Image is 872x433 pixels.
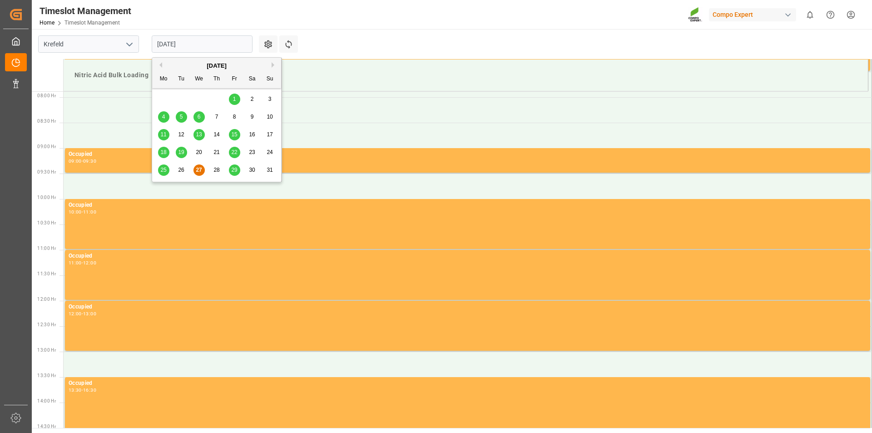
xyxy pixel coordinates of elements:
div: Choose Friday, August 8th, 2025 [229,111,240,123]
div: Tu [176,74,187,85]
span: 21 [213,149,219,155]
div: 12:00 [83,261,96,265]
div: Choose Wednesday, August 20th, 2025 [193,147,205,158]
div: 09:30 [83,159,96,163]
div: Occupied [69,150,867,159]
span: 22 [231,149,237,155]
div: Choose Saturday, August 2nd, 2025 [247,94,258,105]
button: Help Center [820,5,841,25]
div: Th [211,74,223,85]
span: 7 [215,114,218,120]
div: 13:30 [69,388,82,392]
span: 11 [160,131,166,138]
span: 23 [249,149,255,155]
span: 12:00 Hr [37,297,56,302]
div: Choose Sunday, August 3rd, 2025 [264,94,276,105]
div: Choose Friday, August 29th, 2025 [229,164,240,176]
button: Compo Expert [709,6,800,23]
span: 17 [267,131,272,138]
div: - [82,261,83,265]
div: Choose Tuesday, August 26th, 2025 [176,164,187,176]
div: Choose Wednesday, August 27th, 2025 [193,164,205,176]
div: - [82,210,83,214]
div: Timeslot Management [40,4,131,18]
span: 4 [162,114,165,120]
div: 10:00 [69,210,82,214]
div: - [82,312,83,316]
div: Choose Friday, August 22nd, 2025 [229,147,240,158]
span: 3 [268,96,272,102]
div: Choose Tuesday, August 5th, 2025 [176,111,187,123]
div: Choose Thursday, August 7th, 2025 [211,111,223,123]
div: Choose Tuesday, August 12th, 2025 [176,129,187,140]
button: Next Month [272,62,277,68]
div: 16:30 [83,388,96,392]
span: 10 [267,114,272,120]
div: Choose Tuesday, August 19th, 2025 [176,147,187,158]
div: Choose Sunday, August 24th, 2025 [264,147,276,158]
img: Screenshot%202023-09-29%20at%2010.02.21.png_1712312052.png [688,7,703,23]
span: 09:00 Hr [37,144,56,149]
div: Choose Wednesday, August 13th, 2025 [193,129,205,140]
span: 27 [196,167,202,173]
button: open menu [122,37,136,51]
span: 6 [198,114,201,120]
div: Choose Thursday, August 21st, 2025 [211,147,223,158]
span: 2 [251,96,254,102]
span: 12:30 Hr [37,322,56,327]
div: Choose Saturday, August 30th, 2025 [247,164,258,176]
div: Choose Thursday, August 14th, 2025 [211,129,223,140]
div: Compo Expert [709,8,796,21]
span: 13:30 Hr [37,373,56,378]
div: 11:00 [83,210,96,214]
a: Home [40,20,54,26]
span: 30 [249,167,255,173]
div: Choose Sunday, August 10th, 2025 [264,111,276,123]
div: Choose Monday, August 4th, 2025 [158,111,169,123]
div: Choose Sunday, August 17th, 2025 [264,129,276,140]
span: 12 [178,131,184,138]
span: 31 [267,167,272,173]
div: Nitric Acid Bulk Loading [71,67,861,84]
span: 08:30 Hr [37,119,56,124]
span: 1 [233,96,236,102]
div: - [82,159,83,163]
span: 19 [178,149,184,155]
input: DD.MM.YYYY [152,35,253,53]
div: We [193,74,205,85]
span: 29 [231,167,237,173]
div: [DATE] [152,61,281,70]
span: 08:00 Hr [37,93,56,98]
span: 9 [251,114,254,120]
span: 16 [249,131,255,138]
button: Previous Month [157,62,162,68]
span: 13:00 Hr [37,348,56,353]
div: Choose Saturday, August 9th, 2025 [247,111,258,123]
div: 12:00 [69,312,82,316]
span: 24 [267,149,272,155]
div: Choose Wednesday, August 6th, 2025 [193,111,205,123]
div: Occupied [69,303,867,312]
div: 09:00 [69,159,82,163]
div: Mo [158,74,169,85]
span: 11:30 Hr [37,271,56,276]
div: Choose Monday, August 18th, 2025 [158,147,169,158]
span: 14:00 Hr [37,398,56,403]
div: Fr [229,74,240,85]
span: 10:30 Hr [37,220,56,225]
div: 11:00 [69,261,82,265]
div: Choose Friday, August 1st, 2025 [229,94,240,105]
div: Choose Thursday, August 28th, 2025 [211,164,223,176]
span: 28 [213,167,219,173]
div: Occupied [69,252,867,261]
span: 15 [231,131,237,138]
span: 8 [233,114,236,120]
div: month 2025-08 [155,90,279,179]
span: 13 [196,131,202,138]
span: 14:30 Hr [37,424,56,429]
span: 5 [180,114,183,120]
div: Choose Saturday, August 16th, 2025 [247,129,258,140]
span: 26 [178,167,184,173]
div: 13:00 [83,312,96,316]
span: 18 [160,149,166,155]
